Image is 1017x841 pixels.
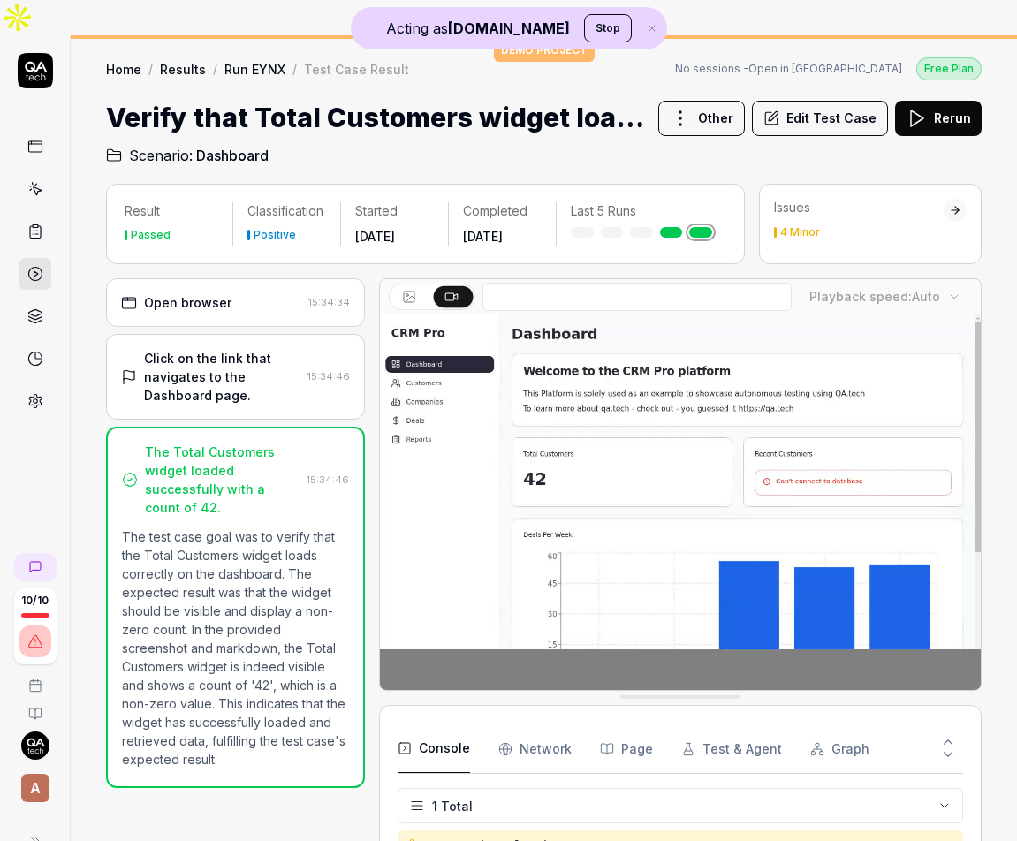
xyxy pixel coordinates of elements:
[463,202,542,220] p: Completed
[463,229,503,244] time: [DATE]
[600,724,653,774] button: Page
[106,145,269,166] a: Scenario:Dashboard
[160,60,206,78] a: Results
[106,60,141,78] a: Home
[584,14,632,42] button: Stop
[125,202,218,220] p: Result
[7,760,63,806] button: A
[21,731,49,760] img: 7ccf6c19-61ad-4a6c-8811-018b02a1b829.jpg
[144,349,300,405] div: Click on the link that navigates to the Dashboard page.
[224,60,285,78] a: Run EYNX
[810,724,869,774] button: Graph
[307,474,349,486] time: 15:34:46
[498,724,572,774] button: Network
[21,595,49,606] span: 10 / 10
[106,98,644,138] h1: Verify that Total Customers widget loads
[571,202,712,220] p: Last 5 Runs
[145,443,300,517] div: The Total Customers widget loaded successfully with a count of 42.
[7,664,63,693] a: Book a call with us
[681,724,782,774] button: Test & Agent
[675,62,748,75] span: No sessions -
[144,293,231,312] div: Open browser
[780,227,820,238] div: 4 Minor
[21,774,49,802] span: A
[308,296,350,308] time: 15:34:34
[916,57,982,80] button: Free Plan
[196,145,269,166] span: Dashboard
[355,229,395,244] time: [DATE]
[675,61,902,77] a: No sessions -Open in [GEOGRAPHIC_DATA]
[7,693,63,721] a: Documentation
[355,202,434,220] p: Started
[774,199,944,216] div: Issues
[398,724,470,774] button: Console
[247,202,326,220] p: Classification
[307,370,350,383] time: 15:34:46
[304,60,409,78] div: Test Case Result
[14,553,57,581] a: New conversation
[148,60,153,78] div: /
[658,101,745,136] button: Other
[125,145,193,166] span: Scenario:
[122,527,349,769] p: The test case goal was to verify that the Total Customers widget loads correctly on the dashboard...
[254,230,296,240] div: Positive
[213,60,217,78] div: /
[752,101,888,136] button: Edit Test Case
[809,287,940,306] div: Playback speed:
[131,230,171,240] div: Passed
[292,60,297,78] div: /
